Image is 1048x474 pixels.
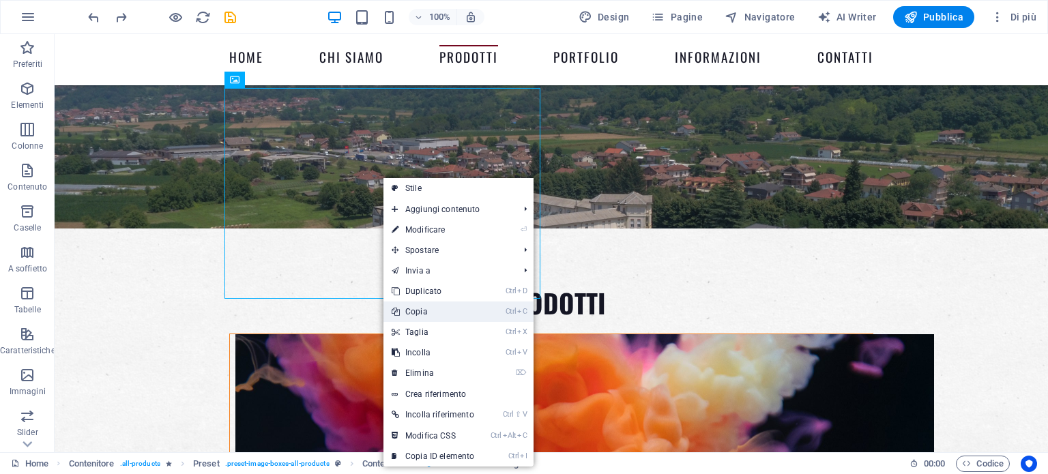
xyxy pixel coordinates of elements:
h6: 100% [429,9,451,25]
i: ⌦ [516,368,527,377]
i: Ctrl [506,348,516,357]
span: Fai clic per selezionare. Doppio clic per modificare [362,456,408,472]
a: Crea riferimento [383,384,534,404]
i: Quando ridimensioni, regola automaticamente il livello di zoom in modo che corrisponda al disposi... [465,11,477,23]
i: L'elemento contiene un'animazione [166,460,172,467]
a: CtrlVIncolla [383,342,482,363]
button: AI Writer [812,6,882,28]
p: Contenuto [8,181,47,192]
p: A soffietto [8,263,47,274]
i: Ctrl [508,451,519,460]
i: Questo elemento è un preset personalizzabile [335,460,341,467]
button: Clicca qui per lasciare la modalità di anteprima e continuare la modifica [167,9,184,25]
span: Navigatore [725,10,795,24]
a: CtrlCCopia [383,301,482,322]
span: Fai clic per selezionare. Doppio clic per modificare [69,456,115,472]
p: Immagini [10,386,46,397]
span: Di più [991,10,1036,24]
i: D [517,286,527,295]
button: redo [113,9,129,25]
i: V [523,410,527,419]
h6: Tempo sessione [909,456,946,472]
button: 100% [409,9,457,25]
i: ⇧ [515,410,521,419]
span: Codice [962,456,1004,472]
i: ⏎ [521,225,527,234]
i: C [517,431,527,440]
div: Design (Ctrl+Alt+Y) [573,6,635,28]
button: Navigatore [719,6,800,28]
a: CtrlXTaglia [383,322,482,342]
span: Spostare [383,240,513,261]
span: Pubblica [904,10,964,24]
i: Ctrl [506,327,516,336]
span: : [933,458,935,469]
a: Invia a [383,261,513,281]
button: Pagine [645,6,708,28]
span: Fai clic per selezionare. Doppio clic per modificare [193,456,220,472]
button: reload [194,9,211,25]
p: Elementi [11,100,44,110]
a: CtrlICopia ID elemento [383,446,482,466]
span: AI Writer [817,10,877,24]
i: Salva (Ctrl+S) [222,10,238,25]
span: Pagine [651,10,703,24]
p: Caselle [14,222,41,233]
button: Pubblica [893,6,975,28]
a: ⏎Modificare [383,220,482,240]
i: V [517,348,527,357]
i: Ripeti: Incolla (Ctrl+Y, ⌘+Y) [113,10,129,25]
span: Design [579,10,630,24]
p: Colonne [12,140,43,151]
span: Aggiungi contenuto [383,199,513,220]
button: undo [85,9,102,25]
a: ⌦Elimina [383,363,482,383]
i: Ctrl [506,307,516,316]
i: Ricarica la pagina [195,10,211,25]
a: CtrlAltCModifica CSS [383,426,482,446]
i: C [517,307,527,316]
p: Tabelle [14,304,41,315]
i: X [517,327,527,336]
i: Annulla: Duplica elementi (Ctrl+Z) [86,10,102,25]
span: . all-products [120,456,160,472]
i: I [520,451,527,460]
span: 00 00 [924,456,945,472]
button: save [222,9,238,25]
a: Stile [383,178,534,198]
a: Ctrl⇧VIncolla riferimento [383,404,482,425]
i: Ctrl [506,286,516,295]
button: Codice [956,456,1010,472]
span: . preset-image-boxes-all-products [225,456,330,472]
a: CtrlDDuplicato [383,281,482,301]
a: Fai clic per annullare la selezione. Doppio clic per aprire le pagine [11,456,48,472]
nav: breadcrumb [69,456,531,472]
i: Ctrl [503,410,514,419]
p: Slider [17,427,38,438]
button: Usercentrics [1021,456,1037,472]
button: Design [573,6,635,28]
button: Di più [985,6,1042,28]
p: Preferiti [13,59,42,70]
i: Alt [503,431,516,440]
i: Ctrl [491,431,501,440]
